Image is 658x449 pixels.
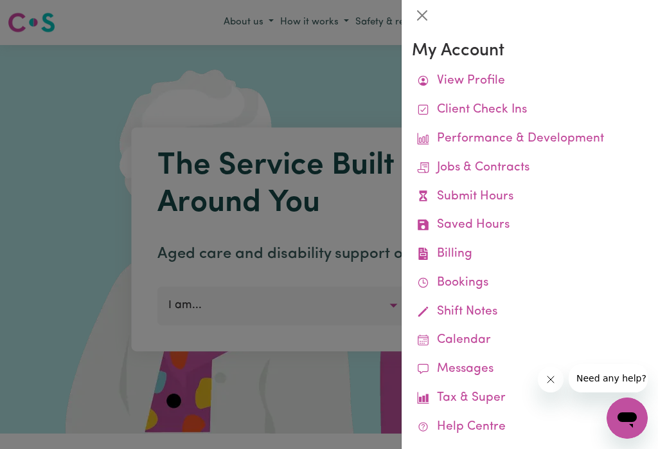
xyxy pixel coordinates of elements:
a: Shift Notes [412,298,648,327]
iframe: Close message [538,367,564,392]
a: Calendar [412,326,648,355]
a: Help Centre [412,413,648,442]
h3: My Account [412,41,648,62]
a: Billing [412,240,648,269]
a: Bookings [412,269,648,298]
iframe: Message from company [569,364,648,392]
a: Client Check Ins [412,96,648,125]
a: Submit Hours [412,183,648,212]
a: View Profile [412,67,648,96]
iframe: Button to launch messaging window [607,398,648,439]
a: Messages [412,355,648,384]
a: Tax & Super [412,384,648,413]
button: Close [412,5,432,26]
a: Jobs & Contracts [412,154,648,183]
a: Saved Hours [412,211,648,240]
a: Performance & Development [412,125,648,154]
